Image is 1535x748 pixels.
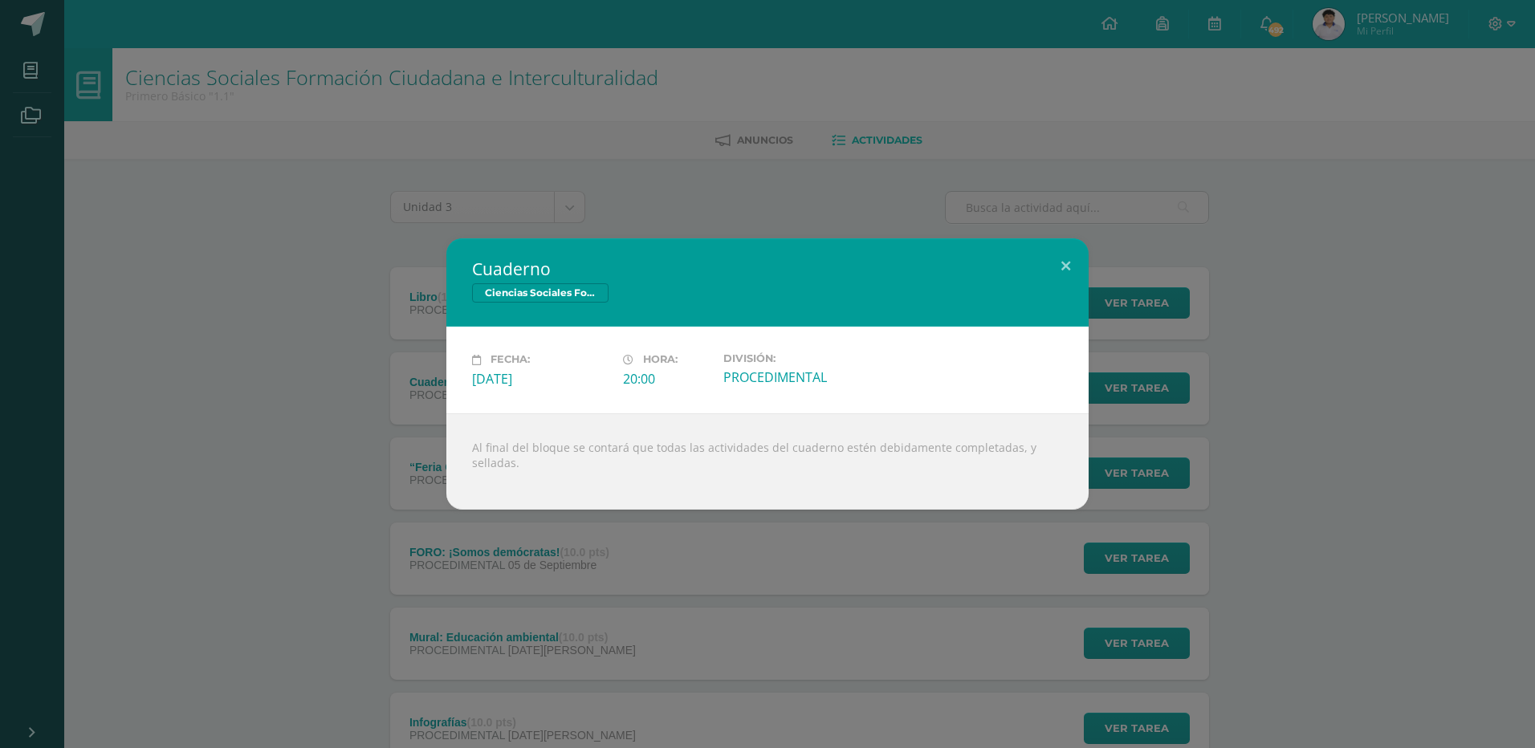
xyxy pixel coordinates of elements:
[723,352,861,364] label: División:
[723,368,861,386] div: PROCEDIMENTAL
[472,283,609,303] span: Ciencias Sociales Formación Ciudadana e Interculturalidad
[491,354,530,366] span: Fecha:
[472,258,1063,280] h2: Cuaderno
[1043,238,1089,293] button: Close (Esc)
[446,413,1089,510] div: Al final del bloque se contará que todas las actividades del cuaderno estén debidamente completad...
[472,370,610,388] div: [DATE]
[643,354,678,366] span: Hora:
[623,370,710,388] div: 20:00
